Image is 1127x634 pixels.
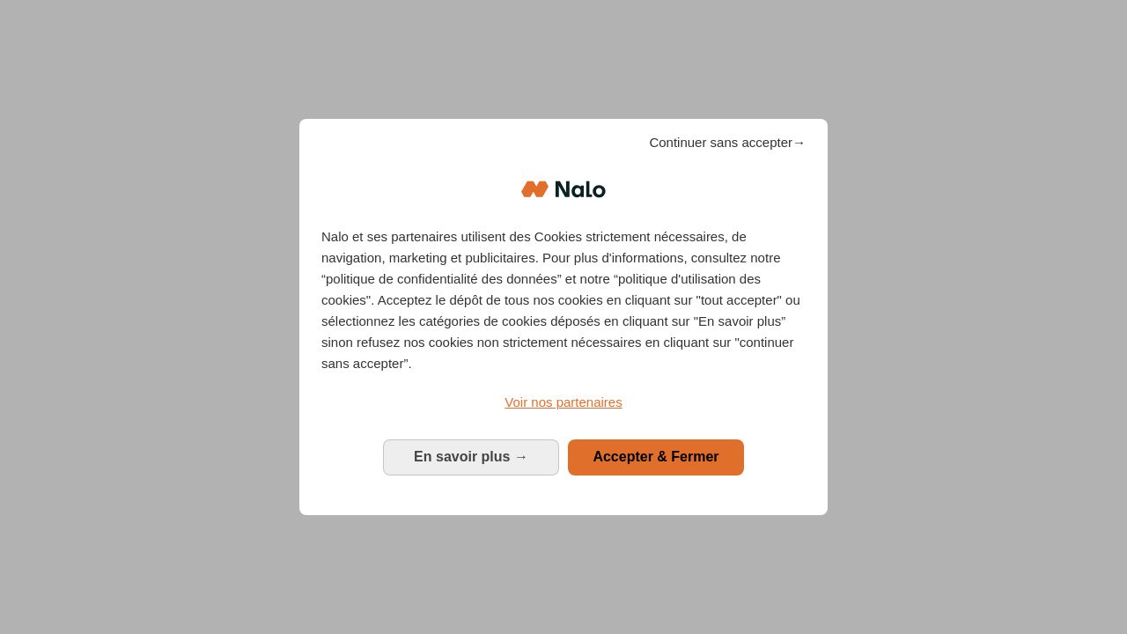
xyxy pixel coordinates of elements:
[299,119,828,514] div: Bienvenue chez Nalo Gestion du consentement
[321,226,806,374] p: Nalo et ses partenaires utilisent des Cookies strictement nécessaires, de navigation, marketing e...
[593,449,718,464] span: Accepter & Fermer
[414,449,528,464] span: En savoir plus →
[321,392,806,413] a: Voir nos partenaires
[568,439,744,475] button: Accepter & Fermer: Accepter notre traitement des données et fermer
[521,163,606,216] img: Logo
[505,394,622,409] span: Voir nos partenaires
[649,132,806,153] span: Continuer sans accepter→
[383,439,559,475] button: En savoir plus: Configurer vos consentements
